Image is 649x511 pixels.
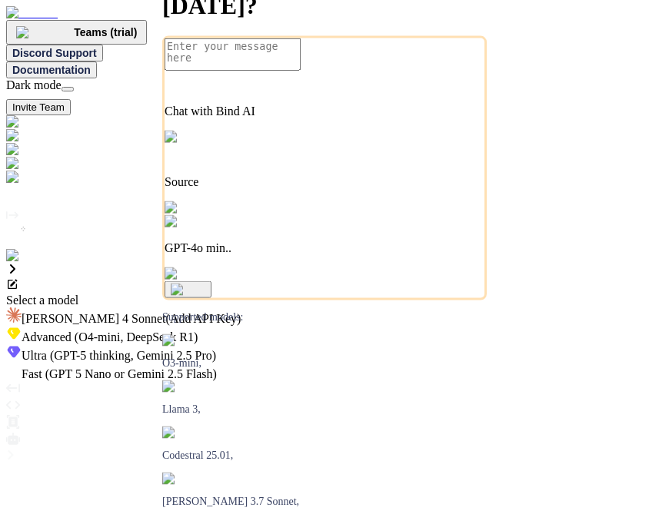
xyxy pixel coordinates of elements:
[12,64,91,76] span: Documentation
[165,267,231,281] img: attachment
[6,99,71,115] button: Invite Team
[6,6,58,20] img: Bind AI
[6,115,64,129] img: darkChat
[6,157,75,171] img: githubDark
[6,171,83,184] img: cloudideIcon
[22,312,241,325] span: [PERSON_NAME] 4 Sonnet
[162,426,221,439] img: Mistral-AI
[72,330,198,343] span: (O4-mini, DeepSeek R1)
[6,294,643,307] div: Select a model
[6,20,147,45] button: premiumTeams (trial)
[162,380,208,393] img: Llama2
[6,78,62,91] span: Dark mode
[6,143,64,157] img: darkChat
[165,131,228,144] img: Pick Tools
[6,45,103,61] button: Discord Support
[162,450,487,462] p: Codestral 25.01,
[47,349,216,362] span: (GPT-5 thinking, Gemini 2.5 Pro)
[16,26,74,38] img: premium
[162,496,487,508] p: [PERSON_NAME] 3.7 Sonnet,
[165,105,484,118] p: Chat with Bind AI
[165,175,484,189] p: Source
[162,403,487,416] p: Llama 3,
[162,357,487,370] p: O3-mini,
[171,284,205,296] img: icon
[45,367,217,380] span: (GPT 5 Nano or Gemini 2.5 Flash)
[162,473,203,485] img: claude
[74,26,137,38] span: Teams (trial)
[22,330,198,343] span: Advanced
[165,215,241,229] img: GPT-4o mini
[12,47,97,59] span: Discord Support
[6,61,97,78] button: Documentation
[162,334,203,347] img: GPT-4
[6,129,87,143] img: darkAi-studio
[22,349,216,362] span: Ultra
[22,367,217,380] span: Fast
[162,311,487,324] p: Supported models:
[165,201,238,215] img: Pick Models
[6,249,56,263] img: settings
[165,241,484,255] p: GPT-4o min..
